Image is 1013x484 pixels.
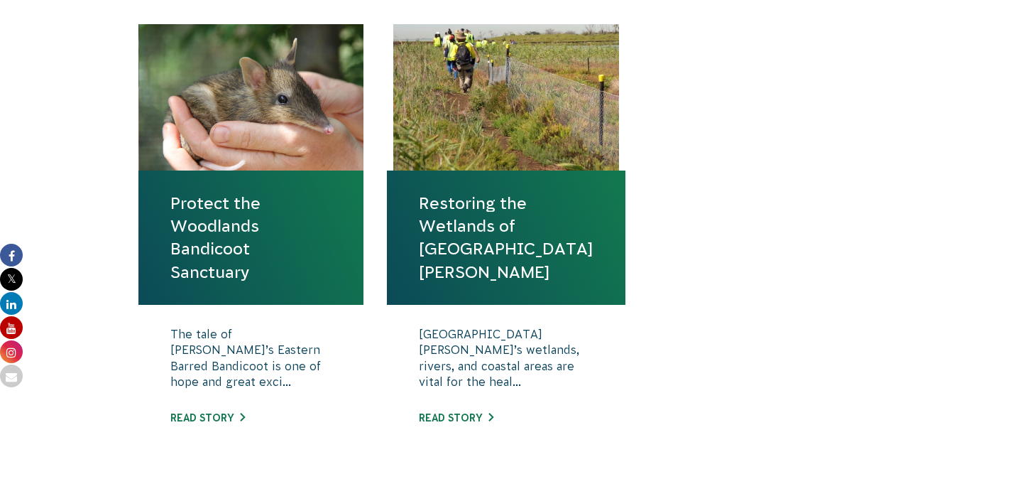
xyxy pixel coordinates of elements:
p: The tale of [PERSON_NAME]’s Eastern Barred Bandicoot is one of hope and great exci... [170,326,332,397]
a: Restoring the Wetlands of [GEOGRAPHIC_DATA][PERSON_NAME] [419,192,593,284]
a: Read story [170,412,245,424]
p: [GEOGRAPHIC_DATA][PERSON_NAME]’s wetlands, rivers, and coastal areas are vital for the heal... [419,326,593,397]
a: Protect the Woodlands Bandicoot Sanctuary [170,192,332,284]
a: Read story [419,412,493,424]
